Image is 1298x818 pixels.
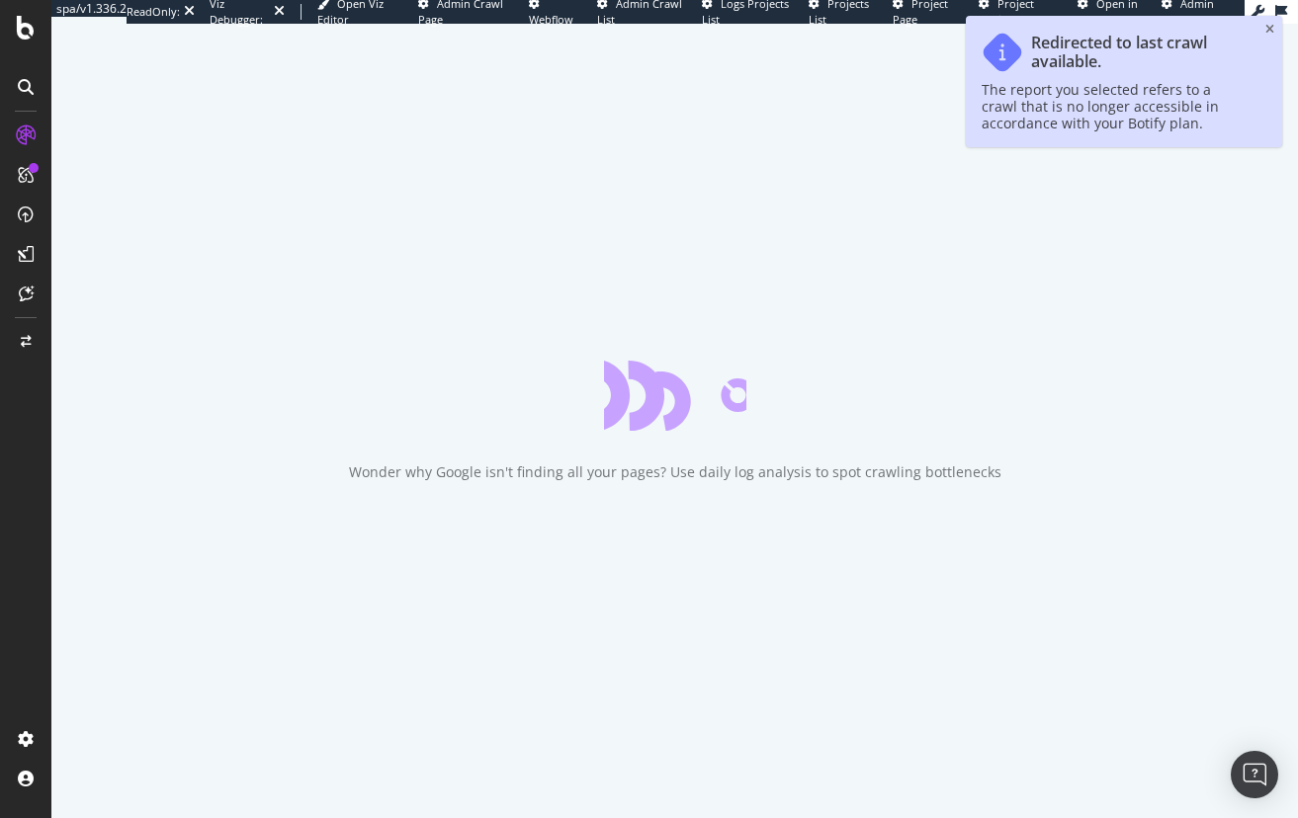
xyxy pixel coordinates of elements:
div: Open Intercom Messenger [1231,751,1278,798]
div: animation [604,360,746,431]
div: The report you selected refers to a crawl that is no longer accessible in accordance with your Bo... [982,81,1247,131]
span: Webflow [529,12,573,27]
div: Redirected to last crawl available. [1031,34,1247,71]
div: close toast [1265,24,1274,36]
div: Wonder why Google isn't finding all your pages? Use daily log analysis to spot crawling bottlenecks [349,462,1001,482]
div: ReadOnly: [127,4,180,20]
